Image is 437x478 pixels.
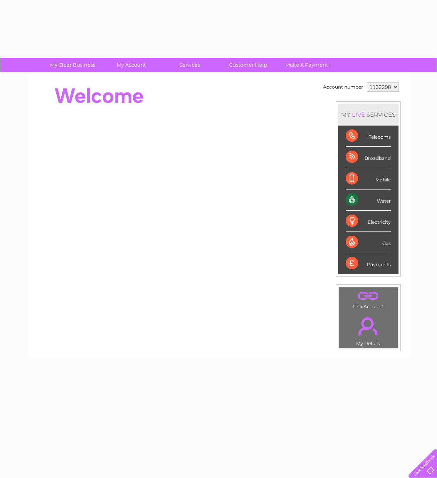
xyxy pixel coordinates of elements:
div: Water [346,190,391,211]
div: Electricity [346,211,391,232]
a: My Clear Business [41,58,104,72]
div: MY SERVICES [338,104,398,126]
div: Payments [346,253,391,274]
div: Mobile [346,168,391,190]
a: . [341,289,396,303]
a: My Account [99,58,163,72]
div: Telecoms [346,126,391,147]
td: Link Account [338,287,398,311]
a: Make A Payment [275,58,338,72]
a: . [341,313,396,340]
div: LIVE [350,111,367,118]
div: Gas [346,232,391,253]
a: Services [158,58,221,72]
td: Account number [321,81,365,94]
td: My Details [338,311,398,349]
a: Customer Help [216,58,280,72]
div: Broadband [346,147,391,168]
